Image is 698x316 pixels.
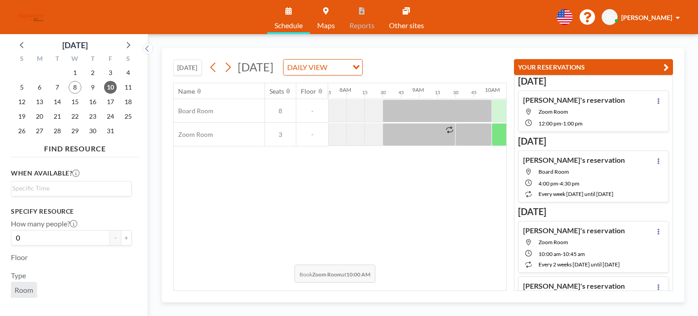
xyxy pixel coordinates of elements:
span: Wednesday, October 22, 2025 [69,110,81,123]
span: 8 [265,107,296,115]
span: Board Room [174,107,214,115]
span: 4:30 PM [560,180,579,187]
label: Floor [11,253,28,262]
img: organization-logo [15,8,47,26]
button: [DATE] [173,60,202,75]
label: How many people? [11,219,77,228]
span: Tuesday, October 28, 2025 [51,125,64,137]
span: Wednesday, October 1, 2025 [69,66,81,79]
span: Friday, October 10, 2025 [104,81,117,94]
div: S [119,54,137,65]
span: Wednesday, October 29, 2025 [69,125,81,137]
span: Schedule [274,22,303,29]
span: Friday, October 24, 2025 [104,110,117,123]
h4: FIND RESOURCE [11,140,139,153]
span: Monday, October 6, 2025 [33,81,46,94]
h4: [PERSON_NAME]'s reservation [523,281,625,291]
span: Other sites [389,22,424,29]
div: 10AM [485,86,500,93]
h4: [PERSON_NAME]'s reservation [523,226,625,235]
span: Monday, October 20, 2025 [33,110,46,123]
div: Search for option [284,60,362,75]
span: Wednesday, October 15, 2025 [69,95,81,108]
div: 15 [362,90,368,95]
b: 10:00 AM [346,271,370,278]
div: S [13,54,31,65]
span: Sunday, October 12, 2025 [15,95,28,108]
span: Zoom Room [174,130,213,139]
span: every week [DATE] until [DATE] [538,191,613,197]
span: Maps [317,22,335,29]
span: Saturday, October 4, 2025 [122,66,135,79]
span: Room [15,286,33,294]
span: Thursday, October 2, 2025 [86,66,99,79]
span: Friday, October 31, 2025 [104,125,117,137]
h3: [DATE] [518,135,669,147]
span: JC [606,13,613,21]
h4: [PERSON_NAME]'s reservation [523,95,625,105]
div: T [49,54,66,65]
span: 10:00 AM [538,251,561,257]
span: 10:45 AM [563,251,585,257]
div: Search for option [11,181,131,195]
div: 8AM [339,86,351,93]
span: 12:00 PM [538,120,561,127]
input: Search for option [12,183,126,193]
button: + [121,230,132,246]
div: [DATE] [62,39,88,51]
span: DAILY VIEW [285,61,329,73]
button: YOUR RESERVATIONS [514,59,673,75]
span: Sunday, October 5, 2025 [15,81,28,94]
button: - [110,230,121,246]
div: Floor [301,87,316,95]
div: Name [178,87,195,95]
span: Sunday, October 19, 2025 [15,110,28,123]
span: Saturday, October 11, 2025 [122,81,135,94]
span: Book at [294,265,375,283]
div: M [31,54,49,65]
span: Monday, October 13, 2025 [33,95,46,108]
span: Tuesday, October 7, 2025 [51,81,64,94]
div: 45 [399,90,404,95]
div: W [66,54,84,65]
span: 1:00 PM [563,120,583,127]
span: Reports [349,22,374,29]
div: T [84,54,101,65]
span: Wednesday, October 8, 2025 [69,81,81,94]
label: Type [11,271,26,280]
span: Thursday, October 9, 2025 [86,81,99,94]
span: - [561,251,563,257]
span: - [558,180,560,187]
span: 3 [265,130,296,139]
span: - [561,120,563,127]
h3: [DATE] [518,75,669,87]
span: Monday, October 27, 2025 [33,125,46,137]
h3: Specify resource [11,207,132,216]
div: 30 [453,90,459,95]
span: Saturday, October 25, 2025 [122,110,135,123]
h3: [DATE] [518,206,669,217]
span: every 2 weeks [DATE] until [DATE] [538,261,620,268]
span: Tuesday, October 21, 2025 [51,110,64,123]
span: Board Room [538,168,569,175]
span: Thursday, October 23, 2025 [86,110,99,123]
div: 45 [471,90,477,95]
span: Saturday, October 18, 2025 [122,95,135,108]
div: 9AM [412,86,424,93]
span: Zoom Room [538,108,568,115]
h4: [PERSON_NAME]'s reservation [523,155,625,165]
div: 15 [435,90,440,95]
span: Friday, October 3, 2025 [104,66,117,79]
span: - [296,130,328,139]
input: Search for option [330,61,347,73]
div: F [101,54,119,65]
span: Tuesday, October 14, 2025 [51,95,64,108]
div: Seats [269,87,284,95]
div: 45 [326,90,331,95]
span: - [296,107,328,115]
span: [PERSON_NAME] [621,14,672,21]
span: Friday, October 17, 2025 [104,95,117,108]
div: 30 [380,90,386,95]
span: Thursday, October 30, 2025 [86,125,99,137]
span: 4:00 PM [538,180,558,187]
